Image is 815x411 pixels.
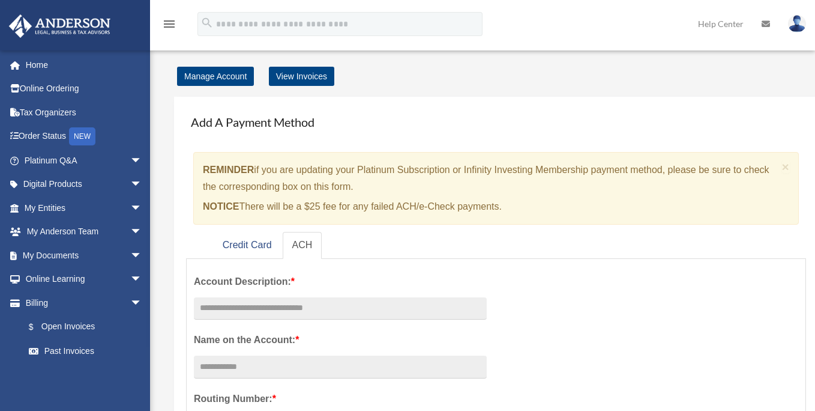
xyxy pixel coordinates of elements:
a: View Invoices [269,67,334,86]
span: arrow_drop_down [130,196,154,221]
p: There will be a $25 fee for any failed ACH/e-Check payments. [203,198,777,215]
a: Platinum Q&Aarrow_drop_down [8,148,160,172]
a: Credit Card [213,232,281,259]
img: Anderson Advisors Platinum Portal [5,14,114,38]
span: arrow_drop_down [130,220,154,245]
i: menu [162,17,176,31]
label: Routing Number: [194,391,487,407]
label: Name on the Account: [194,332,487,349]
span: $ [35,320,41,335]
img: User Pic [788,15,806,32]
button: Close [782,160,790,173]
div: NEW [69,127,95,145]
a: Manage Payments [17,363,154,387]
a: My Anderson Teamarrow_drop_down [8,220,160,244]
a: menu [162,21,176,31]
a: Digital Productsarrow_drop_down [8,172,160,196]
a: Tax Organizers [8,100,160,124]
a: ACH [283,232,322,259]
a: $Open Invoices [17,315,160,339]
strong: NOTICE [203,201,239,212]
span: × [782,160,790,174]
span: arrow_drop_down [130,148,154,173]
span: arrow_drop_down [130,267,154,292]
div: if you are updating your Platinum Subscription or Infinity Investing Membership payment method, p... [193,152,799,225]
label: Account Description: [194,273,487,290]
span: arrow_drop_down [130,172,154,197]
a: Manage Account [177,67,254,86]
span: arrow_drop_down [130,291,154,315]
a: Online Ordering [8,77,160,101]
a: Past Invoices [17,339,160,363]
a: Home [8,53,160,77]
a: Order StatusNEW [8,124,160,149]
h4: Add A Payment Method [186,109,806,135]
i: search [200,16,214,29]
a: Online Learningarrow_drop_down [8,267,160,291]
strong: REMINDER [203,165,254,175]
a: My Entitiesarrow_drop_down [8,196,160,220]
a: Billingarrow_drop_down [8,291,160,315]
a: My Documentsarrow_drop_down [8,243,160,267]
span: arrow_drop_down [130,243,154,268]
